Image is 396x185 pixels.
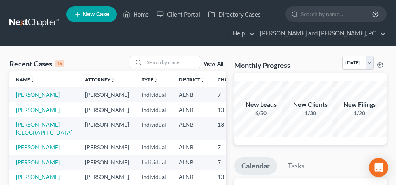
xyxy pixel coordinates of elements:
td: [PERSON_NAME] [79,140,135,155]
td: 13 [211,102,251,117]
td: Individual [135,155,172,170]
div: New Clients [282,100,338,109]
a: [PERSON_NAME] and [PERSON_NAME], PC [256,26,386,40]
div: Open Intercom Messenger [369,158,388,177]
i: unfold_more [110,78,115,83]
td: ALNB [172,155,211,170]
td: Individual [135,140,172,155]
input: Search by name... [144,56,200,68]
a: Attorneyunfold_more [85,77,115,83]
a: [PERSON_NAME] [16,159,60,166]
div: 15 [55,60,64,67]
td: [PERSON_NAME] [79,155,135,170]
a: Calendar [234,157,277,175]
td: [PERSON_NAME] [79,117,135,140]
td: 13 [211,117,251,140]
td: Individual [135,170,172,184]
a: View All [203,61,223,67]
a: [PERSON_NAME][GEOGRAPHIC_DATA] [16,121,72,136]
a: Help [229,26,255,40]
td: Individual [135,102,172,117]
td: ALNB [172,102,211,117]
td: [PERSON_NAME] [79,102,135,117]
div: New Leads [233,100,289,109]
td: [PERSON_NAME] [79,170,135,184]
span: New Case [83,12,109,17]
a: [PERSON_NAME] [16,91,60,98]
div: 1/30 [282,109,338,117]
a: Client Portal [153,7,204,21]
i: unfold_more [200,78,205,83]
a: [PERSON_NAME] [16,173,60,180]
div: 6/50 [233,109,289,117]
td: [PERSON_NAME] [79,87,135,102]
td: 7 [211,87,251,102]
i: unfold_more [153,78,158,83]
td: Individual [135,87,172,102]
a: Typeunfold_more [142,77,158,83]
a: [PERSON_NAME] [16,144,60,150]
input: Search by name... [301,7,373,21]
a: [PERSON_NAME] [16,106,60,113]
div: New Filings [332,100,387,109]
td: ALNB [172,87,211,102]
div: 1/20 [332,109,387,117]
td: ALNB [172,140,211,155]
div: Recent Cases [9,59,64,68]
td: ALNB [172,117,211,140]
a: Directory Cases [204,7,265,21]
td: ALNB [172,170,211,184]
td: 13 [211,170,251,184]
a: Home [119,7,153,21]
td: 7 [211,155,251,170]
a: Nameunfold_more [16,77,35,83]
td: Individual [135,117,172,140]
a: Districtunfold_more [179,77,205,83]
td: 7 [211,140,251,155]
h3: Monthly Progress [234,60,290,70]
a: Chapterunfold_more [218,77,244,83]
i: unfold_more [30,78,35,83]
a: Tasks [280,157,312,175]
